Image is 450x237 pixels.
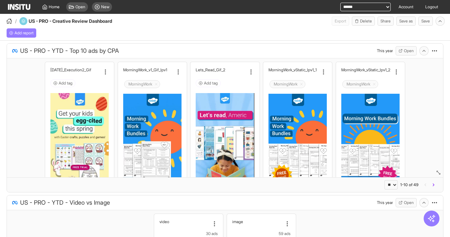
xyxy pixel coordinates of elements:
[372,82,376,86] svg: Delete tag icon
[159,219,210,224] div: video
[19,17,130,25] div: US - PRO - Creative Review Dashboard
[196,67,246,72] div: Lets_Read_Gif_2
[15,18,17,24] span: /
[149,67,167,72] h2: v1_Gif_lpv1
[418,17,433,26] button: Save
[159,231,218,236] div: 30 ads
[29,18,130,24] h4: US - PRO - Creative Review Dashboard
[128,82,152,87] h2: MorningWork
[159,219,169,224] h2: video
[20,46,119,55] span: US - PRO - YTD - Top 10 ads by CPA
[73,67,91,72] h2: ution2_Gif
[196,79,221,87] button: Add tag
[101,4,109,10] span: New
[377,200,393,205] div: This year
[154,82,158,86] svg: Delete tag icon
[49,4,60,10] span: Home
[124,80,160,88] div: Delete tag
[14,30,34,36] span: Add report
[396,198,417,207] button: Open
[299,82,303,86] svg: Delete tag icon
[50,79,75,87] button: Add tag
[232,231,291,236] div: 59 ads
[377,48,393,53] div: This year
[295,67,317,72] h2: 1_Static_lpv1
[341,67,392,72] div: MorningWork_v2_Static_lpv1
[196,67,225,72] h2: Lets_Read_Gif_2
[123,67,149,72] h2: MorningWork_
[8,4,30,10] img: Logo
[50,67,101,72] div: Easter_Execution2_Gif
[332,17,349,26] button: Export
[400,182,418,187] div: 1-10 of 49
[342,80,378,88] div: Delete tag
[232,219,243,224] h2: image
[347,82,370,87] h2: MorningWork
[7,28,36,38] button: Add report
[50,67,73,72] h2: [DATE]_Exec
[274,82,297,87] h2: MorningWork
[7,28,36,38] div: Add a report to get started
[268,67,295,72] h2: MorningWork_v
[268,67,319,72] div: MorningWork_v1_Static_lpv1
[20,198,110,207] span: US - PRO - YTD - Video vs Image
[59,81,72,86] span: Add tag
[5,17,17,25] button: /
[123,67,174,72] div: MorningWork_v1_Gif_lpv1
[378,17,394,26] button: Share
[396,17,416,26] button: Save as
[352,17,375,26] button: Delete
[75,4,85,10] span: Open
[396,46,417,55] button: Open
[332,17,349,26] span: Can currently only export from Insights reports.
[232,219,283,224] div: image
[204,81,218,86] span: Add tag
[368,67,390,72] h2: 2_Static_lpv1
[269,80,305,88] div: Delete tag
[341,67,368,72] h2: MorningWork_v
